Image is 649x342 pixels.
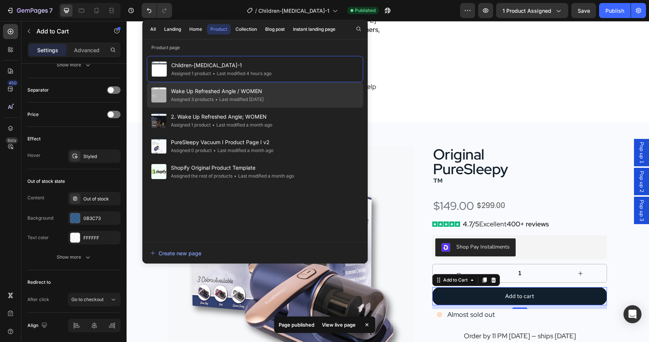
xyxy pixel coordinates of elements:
p: Almost sold out [321,289,480,298]
div: Assigned 1 product [171,121,211,129]
div: Separator [27,87,49,93]
div: Blog post [265,26,285,33]
img: orange_pulse.gif [309,290,316,297]
div: Assigned 3 products [171,96,214,103]
span: • [213,71,215,76]
div: Landing [164,26,181,33]
p: Add to Cart [36,27,100,36]
div: All [150,26,156,33]
button: decrement [306,243,358,261]
button: All [147,24,159,35]
div: 0B3C73 [83,215,119,222]
div: Last modified a month ago [212,147,273,154]
p: Advanced [74,46,100,54]
div: Show more [57,253,92,261]
button: Show more [27,250,121,264]
span: Shopify Original Product Template [171,163,294,172]
button: 7 [3,3,56,18]
div: Hover [27,152,41,159]
div: Price [27,111,39,118]
div: Assigned the rest of products [171,172,232,180]
strong: more vulnerable [118,42,168,51]
span: • [234,173,237,179]
div: Out of stock [83,196,119,202]
div: Last modified [DATE] [214,96,264,103]
div: Publish [605,7,624,15]
div: Text color [27,234,49,241]
div: FFFFFF [83,235,119,241]
p: Excellent [336,198,474,208]
strong: antibiotics, strong chemical cleaners, and processed food [49,4,254,22]
p: PureSleepy™ has , and our aim is to help more people like you experience the [49,61,258,80]
div: Beta [6,137,18,143]
h1: Original PureSleepy™ [306,125,390,171]
div: Add to cart [379,272,408,279]
div: Assigned 1 product [171,70,211,77]
div: Last modified 4 hours ago [211,70,272,77]
div: Styled [83,153,119,160]
button: Instant landing page [290,24,339,35]
span: Pop up 2 [511,150,519,171]
span: Published [355,7,376,14]
button: Home [186,24,205,35]
button: Create new page [150,246,360,261]
div: Redirect to [27,279,51,286]
button: Shop Pay Installments [309,217,389,235]
span: / [255,7,257,15]
div: Content [27,194,44,201]
div: Product [210,26,227,33]
span: Wake Up Refreshed Angle / WOMEN [171,87,264,96]
div: $149.00 [306,177,350,193]
button: Collection [232,24,260,35]
button: Add to cart [306,266,481,284]
img: gempages_570298559904089312-e09a11d9-c1cc-4267-ad6f-3ae152c48192.svg [306,200,334,206]
span: 1 product assigned [503,7,551,15]
strong: benefits of healthy sleep. [157,71,234,79]
span: Pop up 3 [511,179,519,200]
div: Effect [27,136,41,142]
button: Save [571,3,596,18]
span: Save [578,8,590,14]
button: Blog post [262,24,288,35]
div: Collection [235,26,257,33]
span: Children-[MEDICAL_DATA]-1 [171,61,272,70]
div: Assigned 0 product [171,147,212,154]
span: • [212,122,215,128]
div: Last modified a month ago [211,121,272,129]
button: Landing [161,24,184,35]
p: Product page [142,44,368,51]
span: Pop up 1 [511,121,519,142]
input: quantity [358,243,428,261]
p: Settings [37,46,58,54]
span: 2. Wake Up Refreshed Angle; WOMEN [171,112,272,121]
div: Undo/Redo [142,3,172,18]
p: 7 [49,6,53,15]
span: PureSleepy Vacuum I Product Page I v2 [171,138,273,147]
div: Align [27,321,49,331]
p: Order by 11 PM [DATE] — ships [DATE] [312,310,474,319]
div: $299.00 [350,179,411,190]
div: Show more [57,61,92,69]
div: Home [189,26,202,33]
span: • [215,96,218,102]
button: Publish [599,3,631,18]
span: Go to checkout [71,297,104,302]
p: It's the irony of progress - our modern comforts leave [GEOGRAPHIC_DATA] than ever. [49,32,258,51]
div: Create new page [150,249,201,257]
strong: 400+ reviews [380,199,422,207]
span: • [213,148,216,153]
div: Background [27,215,53,221]
strong: changed thousands of lives [100,61,183,70]
div: Add to Cart [315,256,343,262]
div: Instant landing page [293,26,335,33]
button: increment [428,243,480,261]
strong: 4.7/5 [336,199,353,207]
p: Page published [279,321,314,328]
div: Last modified a month ago [232,172,294,180]
button: Product [207,24,231,35]
button: Show more [27,58,121,72]
div: Open Intercom Messenger [623,305,641,323]
div: After click [27,296,49,303]
iframe: Design area [127,21,649,342]
div: View live page [317,319,360,330]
